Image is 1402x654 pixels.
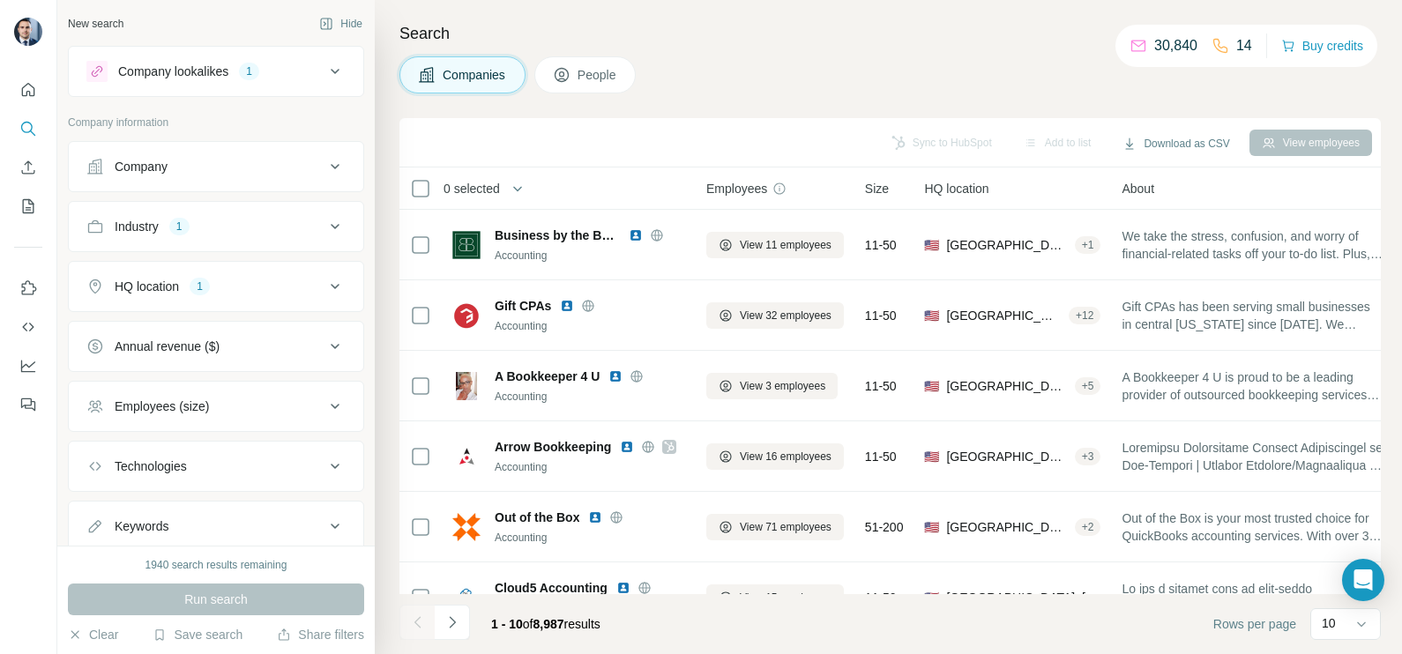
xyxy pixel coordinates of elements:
button: Company [69,145,363,188]
button: Company lookalikes1 [69,50,363,93]
img: Logo of A Bookkeeper 4 U [452,372,481,400]
button: View 15 employees [706,584,844,611]
span: 11-50 [865,236,897,254]
button: Dashboard [14,350,42,382]
span: results [491,617,600,631]
span: Business by the Book [495,227,620,244]
div: + 5 [1075,378,1101,394]
img: Logo of Gift CPAs [452,301,481,330]
h4: Search [399,21,1381,46]
button: Keywords [69,505,363,547]
button: Use Surfe API [14,311,42,343]
button: Technologies [69,445,363,487]
span: Cloud5 Accounting [495,579,608,597]
img: LinkedIn logo [588,510,602,524]
div: Company [115,158,168,175]
span: HQ location [924,180,988,197]
div: New search [68,16,123,32]
span: View 11 employees [740,237,832,253]
span: 11-50 [865,377,897,395]
div: + 2 [1075,519,1101,535]
span: 🇺🇸 [924,307,939,324]
button: Download as CSV [1110,130,1242,157]
span: Gift CPAs [495,297,551,315]
span: Arrow Bookkeeping [495,438,611,456]
span: [GEOGRAPHIC_DATA], [US_STATE] [946,448,1067,465]
img: LinkedIn logo [560,299,574,313]
span: Lo ips d sitamet cons ad elit-seddo eiusmodtemp inc utlaboreetd, magnaaliq en adminimven quisno e... [1122,580,1383,615]
div: Accounting [495,389,685,405]
button: Navigate to next page [435,605,470,640]
img: Avatar [14,18,42,46]
div: Keywords [115,517,168,535]
div: Accounting [495,530,685,546]
img: LinkedIn logo [608,369,623,383]
span: View 71 employees [740,519,832,535]
img: LinkedIn logo [616,581,630,595]
span: 8,987 [533,617,564,631]
div: 1 [169,219,190,234]
button: Share filters [277,626,364,643]
button: Enrich CSV [14,152,42,183]
span: 51-200 [865,518,904,536]
div: Industry [115,218,159,235]
span: [GEOGRAPHIC_DATA], [US_STATE] [946,307,1062,324]
span: 11-50 [865,307,897,324]
div: Accounting [495,248,685,264]
img: Logo of Cloud5 Accounting [452,583,481,612]
span: [GEOGRAPHIC_DATA], [US_STATE] [946,518,1067,536]
div: Open Intercom Messenger [1342,559,1384,601]
button: View 3 employees [706,373,838,399]
p: 14 [1236,35,1252,56]
span: Gift CPAs has been serving small businesses in central [US_STATE] since [DATE]. We understand the... [1122,298,1383,333]
button: Search [14,113,42,145]
button: View 32 employees [706,302,844,329]
button: View 16 employees [706,443,844,470]
span: Out of the Box is your most trusted choice for QuickBooks accounting services. With over 30 years... [1122,509,1383,545]
div: HQ location [115,278,179,295]
button: View 11 employees [706,232,844,258]
button: Annual revenue ($) [69,325,363,368]
span: of [523,617,533,631]
p: Company information [68,115,364,130]
span: A Bookkeeper 4 U is proud to be a leading provider of outsourced bookkeeping services across [GEO... [1122,368,1383,404]
span: Size [865,180,889,197]
span: 🇺🇸 [924,518,939,536]
span: View 32 employees [740,308,832,323]
span: [GEOGRAPHIC_DATA], [US_STATE] [946,589,1100,606]
span: Out of the Box [495,509,579,526]
span: 🇺🇸 [924,236,939,254]
button: HQ location1 [69,265,363,308]
img: Logo of Business by the Book [452,231,481,259]
button: View 71 employees [706,514,844,540]
span: Companies [443,66,507,84]
div: 1 [239,63,259,79]
span: 11-50 [865,589,897,606]
div: 1940 search results remaining [145,557,287,573]
img: Logo of Arrow Bookkeeping [452,442,481,471]
span: 🇺🇸 [924,448,939,465]
div: Accounting [495,459,685,475]
button: Save search [153,626,242,643]
button: Industry1 [69,205,363,248]
div: Accounting [495,318,685,334]
span: View 15 employees [740,590,832,606]
button: Employees (size) [69,385,363,427]
div: + 3 [1075,449,1101,464]
p: 30,840 [1154,35,1197,56]
span: [GEOGRAPHIC_DATA] [946,377,1067,395]
span: People [578,66,618,84]
span: [GEOGRAPHIC_DATA] [946,236,1067,254]
span: Rows per page [1213,615,1296,633]
span: View 16 employees [740,449,832,464]
span: 🇺🇸 [924,377,939,395]
button: Use Surfe on LinkedIn [14,272,42,304]
button: Feedback [14,389,42,420]
span: A Bookkeeper 4 U [495,368,600,385]
span: About [1122,180,1154,197]
img: LinkedIn logo [620,440,634,454]
img: LinkedIn logo [629,228,643,242]
div: Technologies [115,457,187,475]
button: Quick start [14,74,42,106]
img: Logo of Out of the Box [452,513,481,541]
